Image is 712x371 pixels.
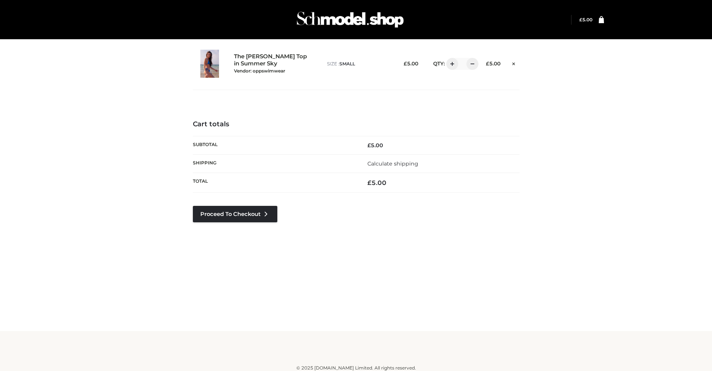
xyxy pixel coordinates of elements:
[426,58,473,70] div: QTY:
[294,5,406,34] img: Schmodel Admin 964
[486,61,489,67] span: £
[404,61,407,67] span: £
[193,136,356,154] th: Subtotal
[367,142,371,149] span: £
[193,120,520,129] h4: Cart totals
[579,17,592,22] a: £5.00
[579,17,582,22] span: £
[339,61,355,67] span: SMALL
[367,179,372,186] span: £
[193,206,277,222] a: Proceed to Checkout
[193,173,356,193] th: Total
[327,61,391,67] p: size :
[579,17,592,22] bdi: 5.00
[367,160,418,167] a: Calculate shipping
[367,179,386,186] bdi: 5.00
[193,154,356,173] th: Shipping
[486,61,500,67] bdi: 5.00
[367,142,383,149] bdi: 5.00
[404,61,418,67] bdi: 5.00
[234,68,285,74] small: Vendor: oppswimwear
[234,53,311,74] a: The [PERSON_NAME] Top in Summer SkyVendor: oppswimwear
[508,58,519,68] a: Remove this item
